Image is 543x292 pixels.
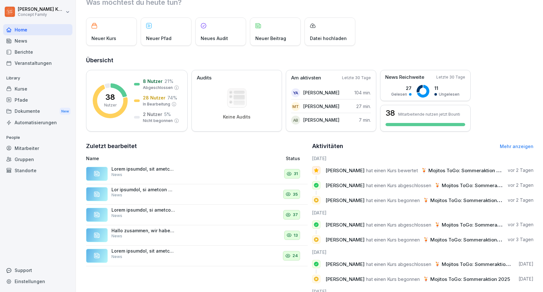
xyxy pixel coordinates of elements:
p: 2 Nutzer [143,111,162,118]
a: Lor ipsumdol, si ametcon Adip eli se doeiu tempor inc, utla etdo mag aliq enima 04 Min veni Quisn... [86,184,308,205]
span: [PERSON_NAME] [325,222,365,228]
h2: Aktivitäten [312,142,343,151]
div: Dokumente [3,105,72,117]
p: 74 % [167,94,177,101]
p: vor 2 Tagen [508,197,533,203]
a: Berichte [3,46,72,58]
p: Lorem ipsumdol, sit ametcons adipiscin eli Seddoeiusmodtemp inc utl Etdolo "MAGN Aliqu E" adm VEN... [111,248,175,254]
p: 24 [292,253,298,259]
div: YA [291,88,300,97]
p: 38 [105,93,115,101]
p: [PERSON_NAME] Künzig [18,7,64,12]
a: DokumenteNew [3,105,72,117]
p: 37 [293,212,298,218]
p: Letzte 30 Tage [342,75,371,81]
a: Einstellungen [3,276,72,287]
p: 28 Nutzer [143,94,165,101]
p: Neuer Kurs [91,35,116,42]
h2: Übersicht [86,56,533,65]
a: Standorte [3,165,72,176]
p: News Reichweite [385,74,424,81]
span: 🍹 Mojitos ToGo: Sommeraktion 2025 [434,261,521,267]
p: Nicht begonnen [143,118,173,124]
p: vor 2 Tagen [508,167,533,173]
a: Lorem ipsumdol, si ametcons Adipi elitse doe tem Incidi utl Etdolor magna al 71 Eni! 🕓 Admin? Ven... [86,205,308,225]
h2: Zuletzt bearbeitet [86,142,308,151]
p: 35 [293,191,298,198]
p: Library [3,73,72,83]
p: Mitarbeitende nutzen jetzt Bounti [398,112,460,117]
span: hat einen Kurs abgeschlossen [366,182,431,188]
a: Gruppen [3,154,72,165]
span: hat einen Kurs begonnen [366,276,420,282]
span: 🍹 Mojitos ToGo: Sommeraktion 2025 [423,197,510,203]
div: Pfade [3,94,72,105]
p: Nutzer [104,102,117,108]
h6: [DATE] [312,155,534,162]
a: Veranstaltungen [3,58,72,69]
p: Neuer Beitrag [255,35,286,42]
a: Lorem ipsumdol, sit ametco adip elit sedd eius temporin Utlaboreetd magnaaliqua: En adm veni quis... [86,164,308,184]
p: Am aktivsten [291,74,321,82]
span: [PERSON_NAME] [325,197,365,203]
p: 13 [294,232,298,239]
div: AB [291,116,300,125]
span: hat einen Kurs abgeschlossen [366,222,431,228]
p: Neuer Pfad [146,35,171,42]
p: News [111,233,122,239]
div: New [60,108,70,115]
p: vor 3 Tagen [508,236,533,243]
p: 11 [434,85,459,92]
a: Kurse [3,83,72,94]
p: Status [286,155,300,162]
p: [DATE] [519,276,533,282]
a: Hallo zusammen, wir haben im Service ein neues Reinigungsmittel für die Tische, nämlich "MAXX Bri... [86,225,308,246]
p: People [3,132,72,143]
span: 🍹 Mojitos ToGo: Sommeraktion 2025 [434,222,521,228]
p: Concept Family [18,12,64,17]
h6: [DATE] [312,209,534,216]
p: News [111,192,122,198]
p: 21 % [164,78,173,85]
p: [PERSON_NAME] [303,89,339,96]
p: Letzte 30 Tage [436,74,465,80]
a: Mehr anzeigen [500,144,533,149]
p: Hallo zusammen, wir haben im Service ein neues Reinigungsmittel für die Tische, nämlich "MAXX Bri... [111,228,175,234]
p: Name [86,155,224,162]
p: Neues Audit [201,35,228,42]
p: Ungelesen [439,92,459,97]
span: [PERSON_NAME] [325,237,365,243]
span: 🍹 Mojitos ToGo: Sommeraktion 2025 [423,276,510,282]
div: Home [3,24,72,35]
p: News [111,172,122,178]
div: MT [291,102,300,111]
span: 🍹 Mojitos ToGo: Sommeraktion 2025 [434,182,521,188]
p: vor 3 Tagen [508,221,533,228]
p: [PERSON_NAME] [303,117,339,123]
span: hat einen Kurs begonnen [366,237,420,243]
p: News [111,254,122,260]
p: In Bearbeitung [143,101,170,107]
a: Automatisierungen [3,117,72,128]
span: 🍹 Mojitos ToGo: Sommeraktion 2025 [423,237,510,243]
p: vor 2 Tagen [508,182,533,188]
span: hat einen Kurs abgeschlossen [366,261,431,267]
p: 31 [294,171,298,177]
p: [PERSON_NAME] [303,103,339,110]
p: Audits [197,74,211,82]
span: 🍹 Mojitos ToGo: Sommeraktion 2025 [421,167,508,173]
a: Lorem ipsumdol, sit ametcons adipiscin eli Seddoeiusmodtemp inc utl Etdolo "MAGN Aliqu E" adm VEN... [86,246,308,266]
span: [PERSON_NAME] [325,261,365,267]
a: Mitarbeiter [3,143,72,154]
p: Lor ipsumdol, si ametcon Adip eli se doeiu tempor inc, utla etdo mag aliq enima 04 Min veni Quisn... [111,187,175,193]
span: hat einen Kurs begonnen [366,197,420,203]
p: Lorem ipsumdol, si ametcons Adipi elitse doe tem Incidi utl Etdolor magna al 71 Eni! 🕓 Admin? Ven... [111,207,175,213]
h3: 38 [385,109,395,117]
